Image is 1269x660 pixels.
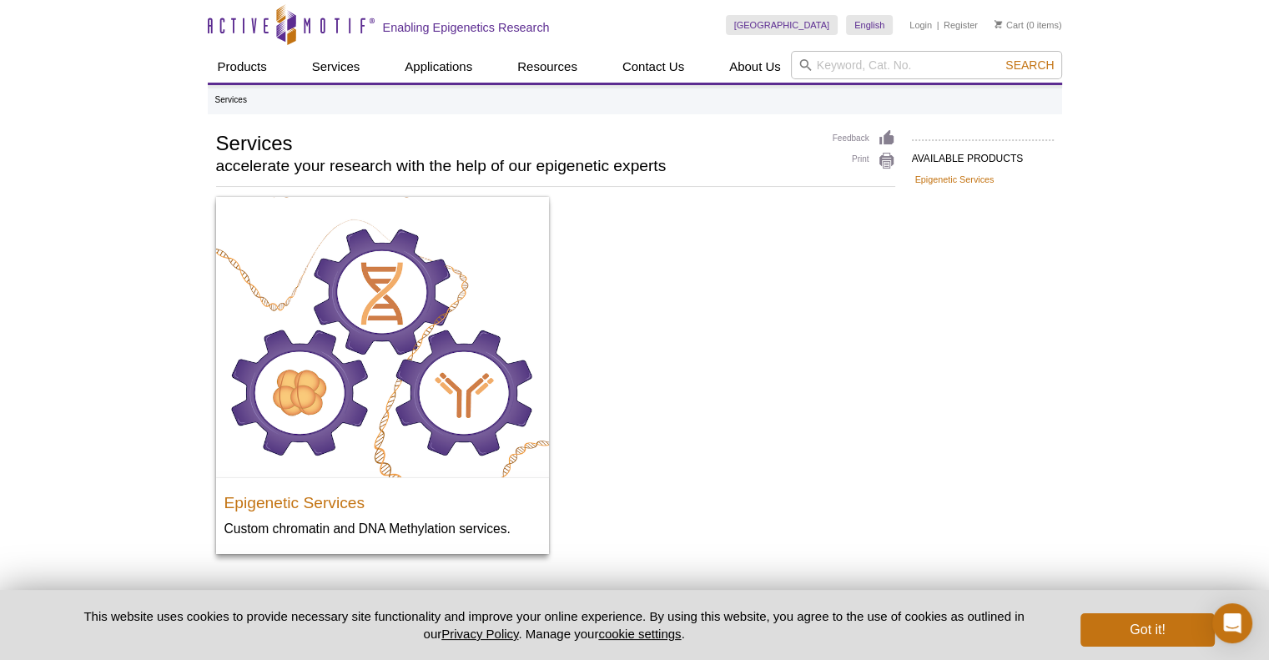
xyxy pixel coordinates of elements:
p: Custom chromatin and DNA Methylation services. [224,520,541,537]
div: Open Intercom Messenger [1212,603,1252,643]
li: | [937,15,939,35]
h2: accelerate your research with the help of our epigenetic experts [216,159,816,174]
a: Print [833,152,895,170]
img: Active Motif End-to-end Epigenetic Services [216,197,549,477]
button: cookie settings [598,627,681,641]
a: Login [909,19,932,31]
img: Your Cart [995,20,1002,28]
h1: Services [216,129,816,154]
a: Epigenetic Services [915,172,995,187]
a: Applications [395,51,482,83]
a: English [846,15,893,35]
a: Privacy Policy [441,627,518,641]
span: Search [1005,58,1054,72]
a: [GEOGRAPHIC_DATA] [726,15,838,35]
a: About Us [719,51,791,83]
a: Services [302,51,370,83]
p: This website uses cookies to provide necessary site functionality and improve your online experie... [55,607,1054,642]
li: Services [215,95,247,104]
input: Keyword, Cat. No. [791,51,1062,79]
a: Feedback [833,129,895,148]
a: Contact Us [612,51,694,83]
h2: Enabling Epigenetics Research [383,20,550,35]
button: Search [1000,58,1059,73]
a: Resources [507,51,587,83]
a: Products [208,51,277,83]
h2: AVAILABLE PRODUCTS [912,139,1054,169]
h3: Epigenetic Services [224,486,541,511]
a: Cart [995,19,1024,31]
a: Active Motif End-to-end Epigenetic Services Epigenetic Services Custom chromatin and DNA Methylat... [216,197,549,553]
li: (0 items) [995,15,1062,35]
a: Register [944,19,978,31]
button: Got it! [1080,613,1214,647]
